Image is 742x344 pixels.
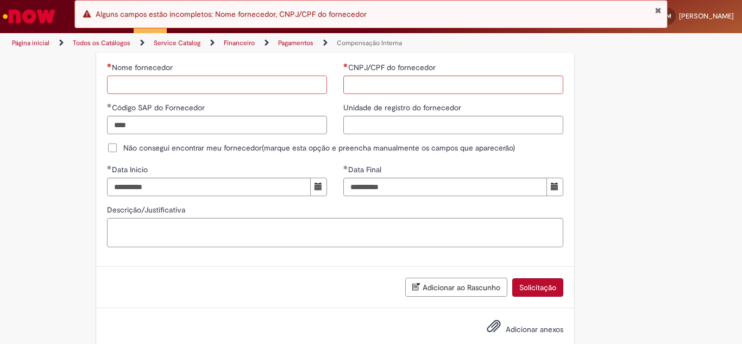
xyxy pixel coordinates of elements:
[679,11,734,21] span: [PERSON_NAME]
[484,316,504,341] button: Adicionar anexos
[107,76,327,94] input: Nome fornecedor
[224,39,255,47] a: Financeiro
[107,63,112,67] span: Necessários
[405,278,507,297] button: Adicionar ao Rascunho
[154,39,200,47] a: Service Catalog
[343,165,348,170] span: Obrigatório Preenchido
[337,39,402,47] a: Compensação Interna
[278,39,313,47] a: Pagamentos
[348,165,383,174] span: Data Final
[506,324,563,334] span: Adicionar anexos
[343,178,547,196] input: Data Final 27 August 2025 Wednesday
[512,278,563,297] button: Solicitação
[546,178,563,196] button: Mostrar calendário para Data Final
[112,103,207,112] span: Código SAP do Fornecedor
[73,39,130,47] a: Todos os Catálogos
[348,62,438,72] span: CNPJ/CPF do fornecedor
[107,178,311,196] input: Data Inicio 01 June 2025 Sunday
[112,165,150,174] span: Data Inicio
[107,116,327,134] input: Código SAP do Fornecedor
[112,62,175,72] span: Nome fornecedor
[107,165,112,170] span: Obrigatório Preenchido
[12,39,49,47] a: Página inicial
[107,103,112,108] span: Obrigatório Preenchido
[107,205,187,215] span: Descrição/Justificativa
[310,178,327,196] button: Mostrar calendário para Data Inicio
[107,218,563,247] textarea: Descrição/Justificativa
[343,116,563,134] input: Unidade de registro do fornecedor
[1,5,57,27] img: ServiceNow
[343,76,563,94] input: CNPJ/CPF do fornecedor
[123,142,515,153] span: Não consegui encontrar meu fornecedor(marque esta opção e preencha manualmente os campos que apar...
[96,9,367,19] span: Alguns campos estão incompletos: Nome fornecedor, CNPJ/CPF do fornecedor
[343,103,463,112] span: Unidade de registro do fornecedor
[343,63,348,67] span: Necessários
[8,33,487,53] ul: Trilhas de página
[655,6,662,15] button: Fechar Notificação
